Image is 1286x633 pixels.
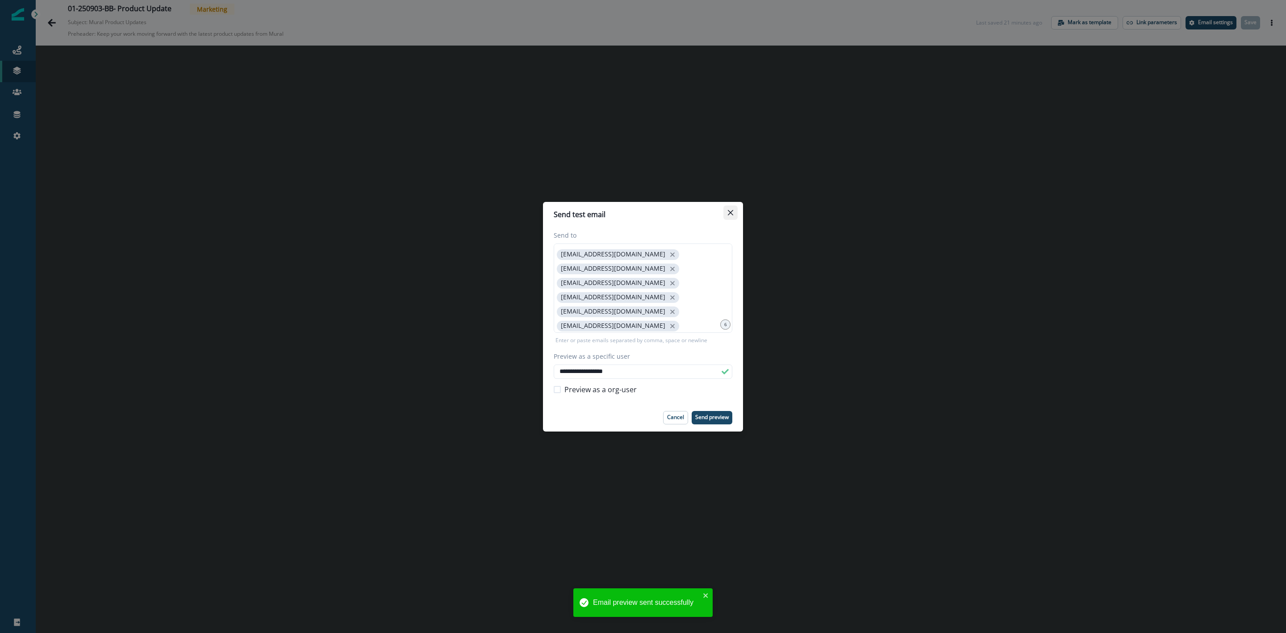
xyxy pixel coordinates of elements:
[564,384,637,395] span: Preview as a org-user
[554,209,605,220] p: Send test email
[668,293,677,302] button: close
[561,293,665,301] p: [EMAIL_ADDRESS][DOMAIN_NAME]
[554,231,727,240] label: Send to
[663,411,688,424] button: Cancel
[668,307,677,316] button: close
[723,205,738,220] button: Close
[668,250,677,259] button: close
[667,414,684,420] p: Cancel
[668,322,677,331] button: close
[554,352,727,361] label: Preview as a specific user
[561,322,665,330] p: [EMAIL_ADDRESS][DOMAIN_NAME]
[561,308,665,315] p: [EMAIL_ADDRESS][DOMAIN_NAME]
[720,319,731,330] div: 6
[561,251,665,258] p: [EMAIL_ADDRESS][DOMAIN_NAME]
[668,279,677,288] button: close
[695,414,729,420] p: Send preview
[561,265,665,272] p: [EMAIL_ADDRESS][DOMAIN_NAME]
[703,592,709,599] button: close
[593,597,700,608] div: Email preview sent successfully
[692,411,732,424] button: Send preview
[554,336,709,344] p: Enter or paste emails separated by comma, space or newline
[668,264,677,273] button: close
[561,279,665,287] p: [EMAIL_ADDRESS][DOMAIN_NAME]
